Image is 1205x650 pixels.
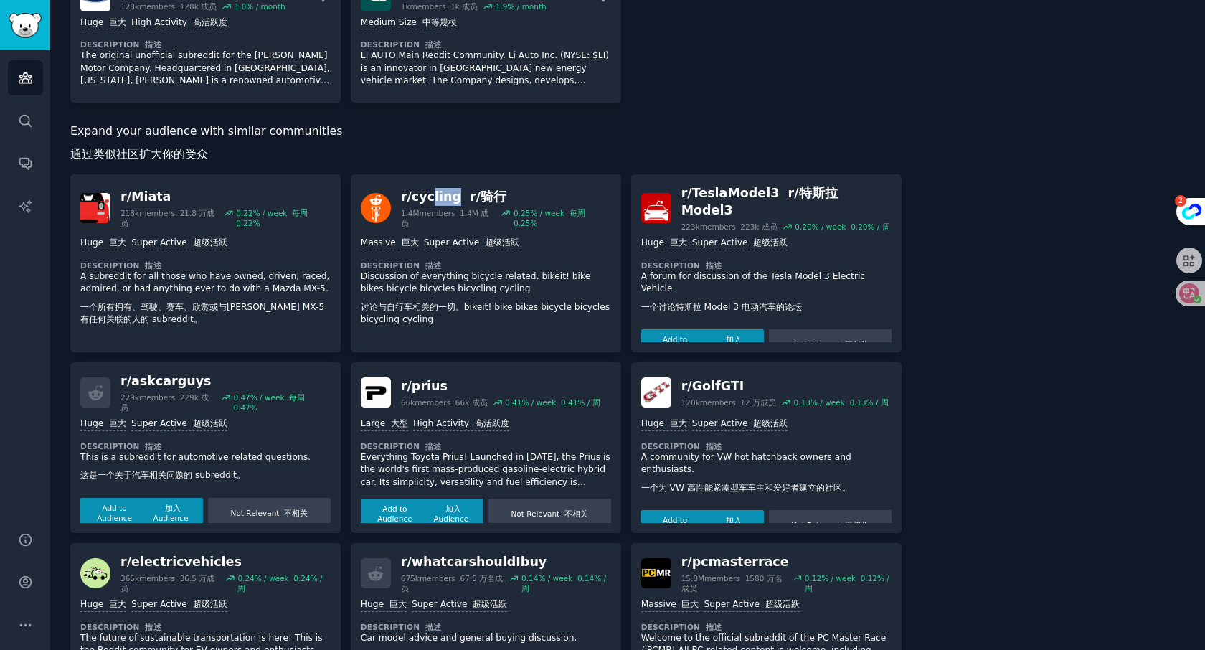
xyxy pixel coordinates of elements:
div: 66k members [401,397,488,408]
button: Not Relevant 不相关 [488,499,611,529]
p: Discussion of everything bicycle related. bikeit! bike bikes bicycle bicycles bicycling cycling [361,270,611,332]
font: 超级活跃 [753,418,788,428]
font: 巨大 [670,237,687,248]
img: Miata [80,193,110,223]
font: 巨大 [109,418,126,428]
font: 一个为 VW 高性能紧凑型车车主和爱好者建立的社区。 [641,483,851,493]
dt: Description [361,260,611,270]
button: Not Relevant 不相关 [769,329,892,359]
dt: Description [361,622,611,632]
font: 21.8 万成员 [120,209,214,227]
span: Expand your audience with similar communities [70,123,342,169]
font: 1.4M 成员 [401,209,488,227]
font: 超级活跃 [193,418,227,428]
div: 0.25 % / week [514,208,611,228]
div: 0.14 % / week [521,573,611,593]
font: 描述 [706,623,722,631]
div: Super Active [692,237,788,250]
div: Super Active [131,418,227,431]
div: Medium Size [361,17,457,30]
p: Everything Toyota Prius! Launched in [DATE], the Prius is the world's first mass-produced gasolin... [361,451,611,489]
div: Super Active [424,237,519,250]
font: 巨大 [109,599,126,609]
div: 120k members [681,397,776,408]
font: 0.12% / 周 [805,574,889,593]
div: High Activity [131,17,227,30]
font: 加入 Audience [714,335,749,354]
div: r/ TeslaModel3 [681,184,892,220]
font: 超级活跃 [765,599,800,609]
font: 一个讨论特斯拉 Model 3 电动汽车的论坛 [641,302,802,312]
div: Huge [80,418,126,431]
div: r/ askcarguys [120,372,331,390]
p: A forum for discussion of the Tesla Model 3 Electric Vehicle [641,270,892,320]
font: 12 万成员 [740,398,776,407]
font: 不相关 [845,521,869,529]
dt: Description [641,441,892,451]
div: 675k members [401,573,505,593]
div: 218k members [120,208,219,228]
font: 巨大 [681,599,699,609]
div: 0.20 % / week [795,222,889,232]
div: Super Active [131,598,227,612]
div: 365k members [120,573,220,593]
div: Huge [641,418,687,431]
font: 描述 [425,261,442,270]
font: 描述 [145,261,161,270]
div: Super Active [704,598,799,612]
img: GolfGTI [641,377,671,408]
div: r/ GolfGTI [681,377,889,395]
p: This is a subreddit for automotive related questions. [80,451,331,488]
img: pcmasterrace [641,558,671,588]
div: 1.0 % / month [235,1,285,11]
font: 加入 Audience [433,504,468,523]
button: Add to Audience 加入 Audience [641,329,764,359]
button: Add to Audience 加入 Audience [361,499,483,529]
button: Not Relevant 不相关 [488,342,611,372]
div: 0.47 % / week [233,392,330,413]
div: 223k members [681,222,778,232]
dt: Description [641,622,892,632]
button: Not Relevant 不相关 [208,498,331,528]
div: 1k members [401,1,478,11]
div: Huge [80,237,126,250]
font: 0.20% / 周 [851,222,890,231]
p: The original unofficial subreddit for the [PERSON_NAME] Motor Company. Headquartered in [GEOGRAPH... [80,50,331,88]
dt: Description [361,441,611,451]
div: Massive [361,237,419,250]
div: Super Active [131,237,227,250]
font: 描述 [145,40,161,49]
font: 一个所有拥有、驾驶、赛车、欣赏或与[PERSON_NAME] MX-5 有任何关联的人的 subreddit。 [80,302,324,325]
div: r/ Miata [120,188,331,206]
font: 每周 0.25% [514,209,585,227]
font: 描述 [425,442,442,451]
p: LI AUTO Main Reddit Community. Li Auto Inc. (NYSE: $LI) is an innovator in [GEOGRAPHIC_DATA] new ... [361,50,611,88]
font: 不相关 [845,340,869,349]
div: 0.12 % / week [805,573,892,593]
font: 描述 [425,40,442,49]
font: 不相关 [564,509,588,518]
div: Huge [361,598,407,612]
font: 巨大 [389,599,407,609]
div: Huge [80,598,126,612]
div: Huge [641,237,687,250]
div: High Activity [413,418,509,431]
img: GummySearch logo [9,13,42,38]
font: r/骑行 [470,189,506,204]
img: electricvehicles [80,558,110,588]
dt: Description [80,441,331,451]
font: 0.41% / 周 [561,398,600,407]
dt: Description [361,39,611,50]
font: r/特斯拉 Model3 [681,186,838,218]
div: r/ electricvehicles [120,553,331,571]
div: 0.24 % / week [237,573,330,593]
font: 描述 [706,261,722,270]
font: 巨大 [109,17,126,27]
font: 通过类似社区扩大你的受众 [70,147,208,161]
button: Add to Audience 加入 Audience [80,498,203,528]
font: 加入 Audience [153,504,189,522]
img: prius [361,377,391,408]
font: 128k 成员 [180,2,217,11]
div: r/ prius [401,377,600,395]
font: 0.24% / 周 [237,574,322,593]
